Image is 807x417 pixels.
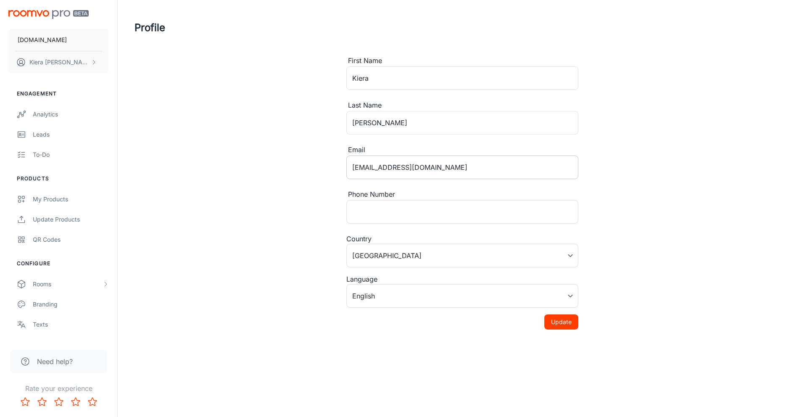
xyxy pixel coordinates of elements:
[346,100,578,111] div: Last Name
[33,130,109,139] div: Leads
[346,234,578,244] div: Country
[8,29,109,51] button: [DOMAIN_NAME]
[33,300,109,309] div: Branding
[134,20,165,35] h1: Profile
[33,215,109,224] div: Update Products
[346,55,578,66] div: First Name
[346,244,578,267] div: [GEOGRAPHIC_DATA]
[8,10,89,19] img: Roomvo PRO Beta
[346,284,578,308] div: English
[346,189,578,200] div: Phone Number
[33,110,109,119] div: Analytics
[33,150,109,159] div: To-do
[8,51,109,73] button: Kiera [PERSON_NAME]
[33,280,102,289] div: Rooms
[346,145,578,156] div: Email
[18,35,67,45] p: [DOMAIN_NAME]
[33,320,109,329] div: Texts
[37,356,73,367] span: Need help?
[29,58,89,67] p: Kiera [PERSON_NAME]
[346,274,578,284] div: Language
[33,235,109,244] div: QR Codes
[33,195,109,204] div: My Products
[544,314,578,330] button: Update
